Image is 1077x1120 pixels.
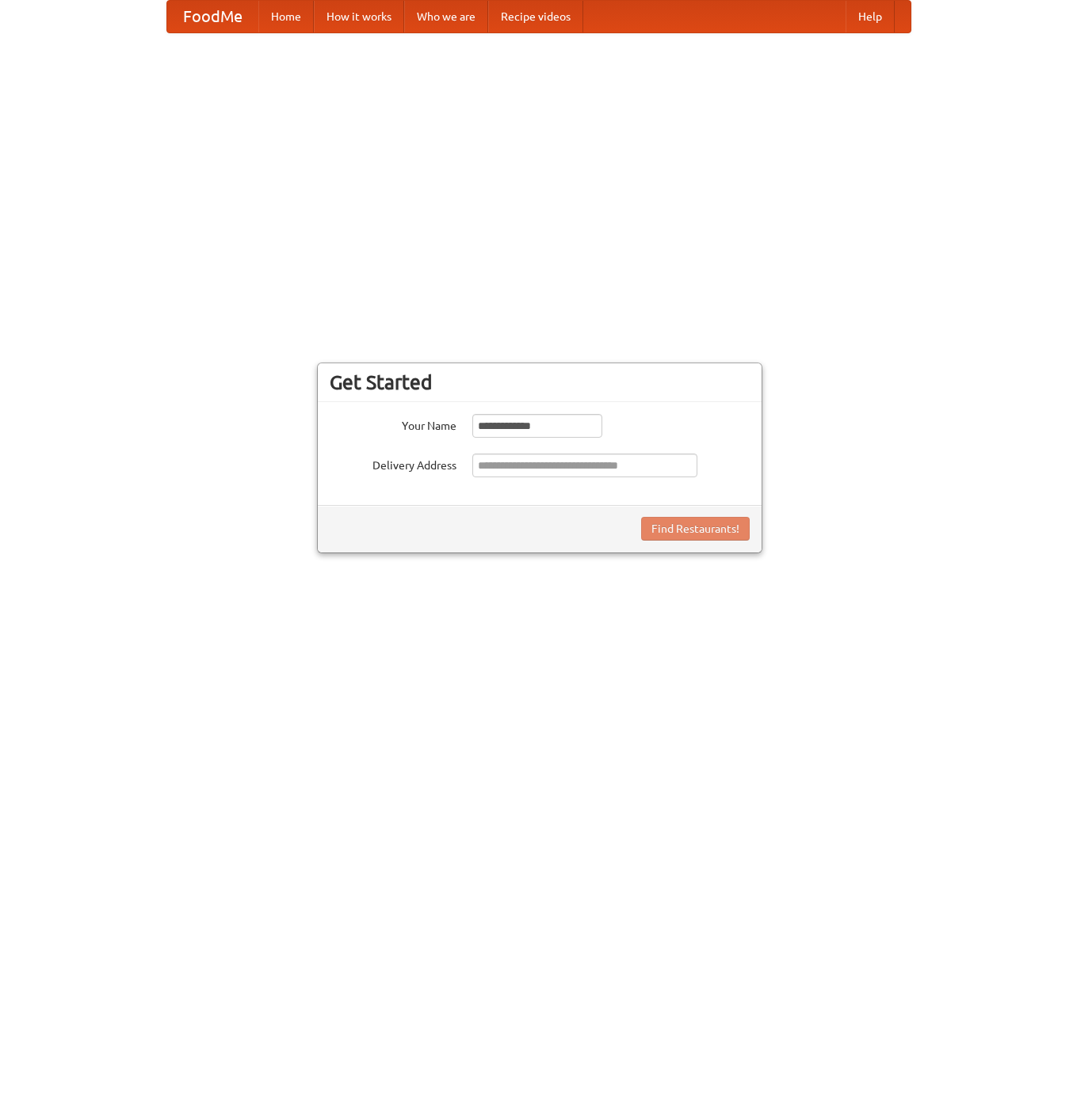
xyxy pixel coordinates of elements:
a: How it works [314,1,404,32]
h3: Get Started [330,370,750,394]
button: Find Restaurants! [641,517,750,541]
a: FoodMe [167,1,258,32]
a: Recipe videos [488,1,583,32]
a: Help [846,1,895,32]
a: Who we are [404,1,488,32]
a: Home [258,1,314,32]
label: Delivery Address [330,454,456,473]
label: Your Name [330,414,456,434]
